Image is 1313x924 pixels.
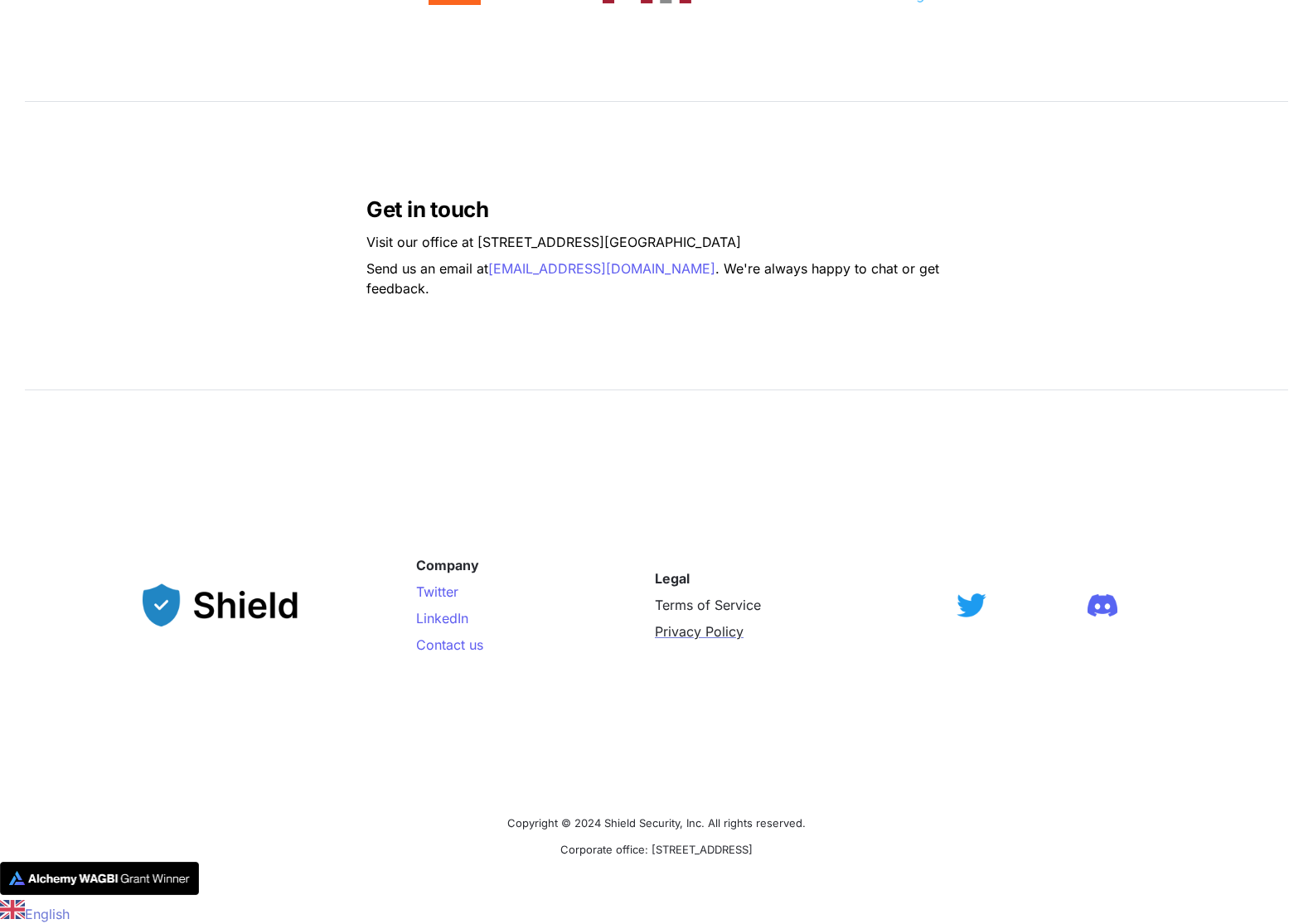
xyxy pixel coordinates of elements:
span: Visit our office at [STREET_ADDRESS] [366,234,604,250]
span: [GEOGRAPHIC_DATA] [604,234,741,250]
span: Send us an email at [366,260,488,277]
strong: Legal [655,570,690,587]
a: [EMAIL_ADDRESS][DOMAIN_NAME] [488,260,715,277]
a: Terms of Service [655,597,761,613]
a: Contact us [416,636,483,653]
span: Get in touch [366,196,488,222]
span: Corporate office: [STREET_ADDRESS] [560,843,753,856]
a: Privacy Policy [655,623,744,640]
strong: Company [416,557,479,573]
a: LinkedIn [416,610,468,626]
span: Copyright © 2024 Shield Security, Inc. All rights reserved. [507,816,806,830]
a: Twitter [416,583,458,600]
